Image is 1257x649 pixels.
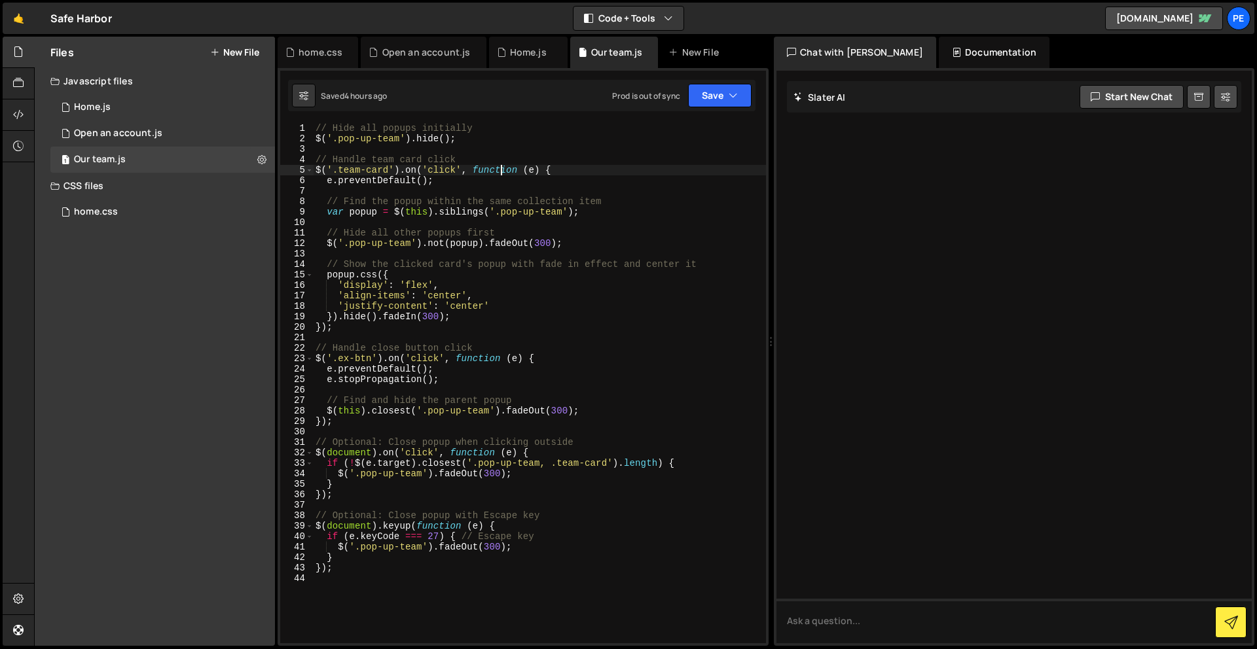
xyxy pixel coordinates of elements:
[1105,7,1223,30] a: [DOMAIN_NAME]
[1227,7,1250,30] a: Pe
[280,573,314,584] div: 44
[280,332,314,343] div: 21
[280,374,314,385] div: 25
[280,290,314,301] div: 17
[280,259,314,270] div: 14
[280,552,314,563] div: 42
[1080,85,1184,109] button: Start new chat
[280,144,314,154] div: 3
[612,90,680,101] div: Prod is out of sync
[668,46,723,59] div: New File
[50,10,112,26] div: Safe Harbor
[321,90,388,101] div: Saved
[50,199,275,225] div: 16385/45146.css
[35,173,275,199] div: CSS files
[280,364,314,374] div: 24
[280,353,314,364] div: 23
[74,154,126,166] div: Our team.js
[280,489,314,500] div: 36
[280,301,314,311] div: 18
[210,47,259,58] button: New File
[280,437,314,447] div: 31
[62,156,69,166] span: 1
[74,206,118,218] div: home.css
[280,531,314,542] div: 40
[280,154,314,165] div: 4
[574,7,683,30] button: Code + Tools
[280,510,314,521] div: 38
[280,207,314,217] div: 9
[280,468,314,479] div: 34
[74,101,111,113] div: Home.js
[793,91,846,103] h2: Slater AI
[591,46,643,59] div: Our team.js
[50,120,275,147] div: 16385/45136.js
[50,45,74,60] h2: Files
[280,458,314,468] div: 33
[280,447,314,458] div: 32
[299,46,342,59] div: home.css
[688,84,752,107] button: Save
[280,186,314,196] div: 7
[50,147,275,173] div: Our team.js
[35,68,275,94] div: Javascript files
[280,123,314,133] div: 1
[510,46,547,59] div: Home.js
[280,395,314,406] div: 27
[280,500,314,510] div: 37
[280,217,314,228] div: 10
[280,311,314,322] div: 19
[280,385,314,395] div: 26
[280,228,314,238] div: 11
[74,128,162,139] div: Open an account.js
[280,165,314,175] div: 5
[280,521,314,531] div: 39
[50,94,275,120] div: 16385/44326.js
[280,280,314,290] div: 16
[280,270,314,280] div: 15
[3,3,35,34] a: 🤙
[280,175,314,186] div: 6
[280,343,314,353] div: 22
[939,37,1049,68] div: Documentation
[280,322,314,332] div: 20
[280,416,314,427] div: 29
[382,46,471,59] div: Open an account.js
[280,479,314,489] div: 35
[344,90,388,101] div: 4 hours ago
[280,563,314,573] div: 43
[280,133,314,144] div: 2
[280,196,314,207] div: 8
[280,427,314,437] div: 30
[280,238,314,249] div: 12
[280,542,314,552] div: 41
[280,406,314,416] div: 28
[280,249,314,259] div: 13
[774,37,936,68] div: Chat with [PERSON_NAME]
